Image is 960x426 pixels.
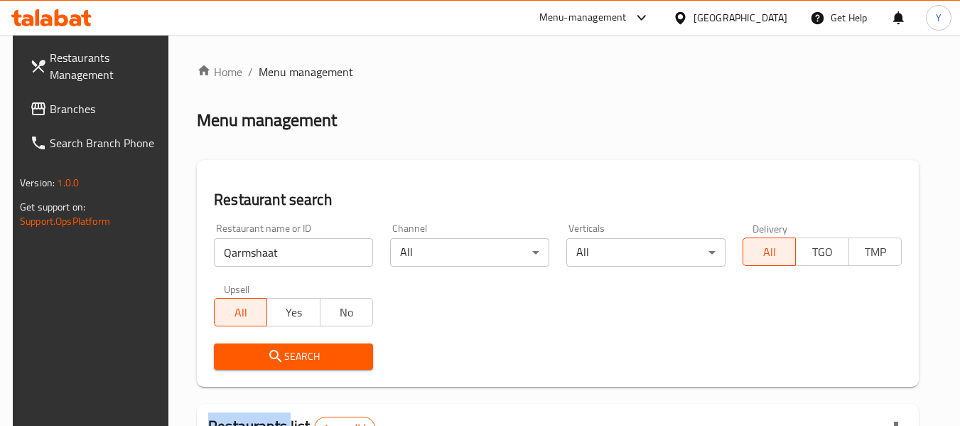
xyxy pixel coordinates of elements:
[20,212,110,230] a: Support.OpsPlatform
[539,9,627,26] div: Menu-management
[197,63,242,80] a: Home
[20,174,55,192] span: Version:
[795,238,848,266] button: TGO
[18,41,173,92] a: Restaurants Management
[802,242,843,262] span: TGO
[224,284,250,294] label: Upsell
[50,100,162,117] span: Branches
[214,344,373,370] button: Search
[694,10,787,26] div: [GEOGRAPHIC_DATA]
[566,238,726,267] div: All
[50,134,162,151] span: Search Branch Phone
[743,238,796,266] button: All
[273,302,314,323] span: Yes
[259,63,353,80] span: Menu management
[18,126,173,160] a: Search Branch Phone
[57,174,79,192] span: 1.0.0
[214,238,373,267] input: Search for restaurant name or ID..
[855,242,896,262] span: TMP
[20,198,85,216] span: Get support on:
[753,223,788,233] label: Delivery
[248,63,253,80] li: /
[320,298,373,326] button: No
[214,189,902,211] h2: Restaurant search
[214,298,267,326] button: All
[266,298,320,326] button: Yes
[848,238,902,266] button: TMP
[50,49,162,83] span: Restaurants Management
[390,238,549,267] div: All
[18,92,173,126] a: Branches
[749,242,790,262] span: All
[225,348,362,366] span: Search
[197,63,919,80] nav: breadcrumb
[326,302,367,323] span: No
[220,302,261,323] span: All
[936,10,942,26] span: Y
[197,109,337,132] h2: Menu management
